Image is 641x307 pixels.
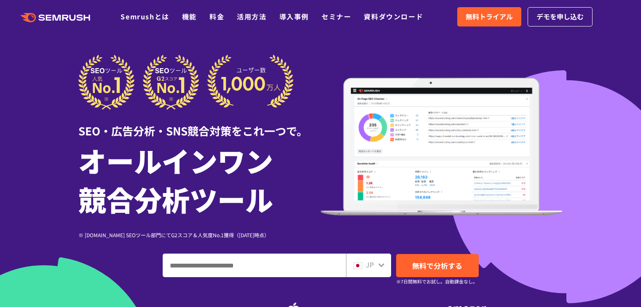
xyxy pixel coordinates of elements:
[364,11,423,21] a: 資料ダウンロード
[466,11,513,22] span: 無料トライアル
[457,7,521,26] a: 無料トライアル
[528,7,593,26] a: デモを申し込む
[536,11,584,22] span: デモを申し込む
[412,260,462,271] span: 無料で分析する
[279,11,309,21] a: 導入事例
[78,141,321,218] h1: オールインワン 競合分析ツール
[182,11,197,21] a: 機能
[121,11,169,21] a: Semrushとは
[366,259,374,270] span: JP
[78,231,321,239] div: ※ [DOMAIN_NAME] SEOツール部門にてG2スコア＆人気度No.1獲得（[DATE]時点）
[396,254,479,277] a: 無料で分析する
[322,11,351,21] a: セミナー
[237,11,266,21] a: 活用方法
[163,254,346,277] input: ドメイン、キーワードまたはURLを入力してください
[396,278,477,286] small: ※7日間無料でお試し。自動課金なし。
[78,110,321,139] div: SEO・広告分析・SNS競合対策をこれ一つで。
[209,11,224,21] a: 料金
